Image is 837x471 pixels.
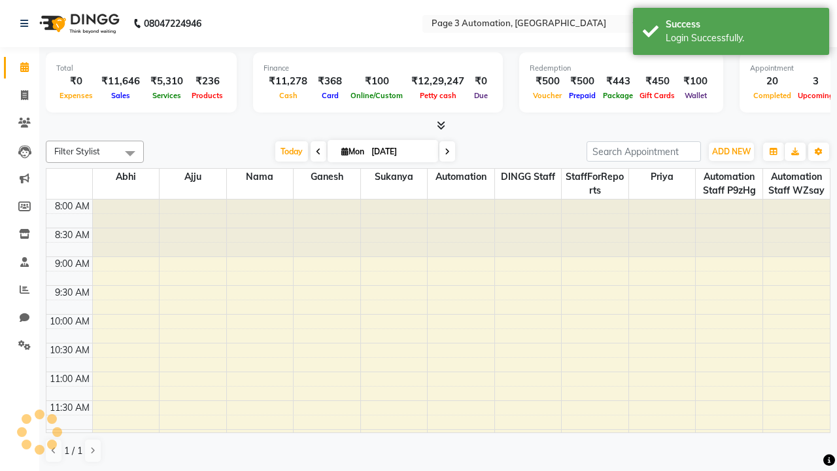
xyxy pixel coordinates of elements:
[338,147,367,156] span: Mon
[566,91,599,100] span: Prepaid
[678,74,713,89] div: ₹100
[96,74,145,89] div: ₹11,646
[709,143,754,161] button: ADD NEW
[64,444,82,458] span: 1 / 1
[666,31,819,45] div: Login Successfully.
[712,147,751,156] span: ADD NEW
[264,74,313,89] div: ₹11,278
[470,74,492,89] div: ₹0
[275,141,308,162] span: Today
[313,74,347,89] div: ₹368
[188,91,226,100] span: Products
[318,91,342,100] span: Card
[56,63,226,74] div: Total
[52,257,92,271] div: 9:00 AM
[149,91,184,100] span: Services
[56,91,96,100] span: Expenses
[636,74,678,89] div: ₹450
[145,74,188,89] div: ₹5,310
[681,91,710,100] span: Wallet
[56,74,96,89] div: ₹0
[600,74,636,89] div: ₹443
[160,169,226,185] span: Ajju
[495,169,562,185] span: DINGG Staff
[666,18,819,31] div: Success
[52,200,92,213] div: 8:00 AM
[750,91,794,100] span: Completed
[276,91,301,100] span: Cash
[471,91,491,100] span: Due
[565,74,600,89] div: ₹500
[587,141,701,162] input: Search Appointment
[52,228,92,242] div: 8:30 AM
[347,91,406,100] span: Online/Custom
[417,91,460,100] span: Petty cash
[794,91,837,100] span: Upcoming
[361,169,428,185] span: Sukanya
[530,74,565,89] div: ₹500
[562,169,628,199] span: StaffForReports
[629,169,696,185] span: Priya
[188,74,226,89] div: ₹236
[48,430,92,444] div: 12:00 PM
[52,286,92,300] div: 9:30 AM
[428,169,494,185] span: Automation
[264,63,492,74] div: Finance
[530,91,565,100] span: Voucher
[530,63,713,74] div: Redemption
[47,401,92,415] div: 11:30 AM
[636,91,678,100] span: Gift Cards
[600,91,636,100] span: Package
[108,91,133,100] span: Sales
[794,74,837,89] div: 3
[54,146,100,156] span: Filter Stylist
[750,74,794,89] div: 20
[93,169,160,185] span: Abhi
[406,74,470,89] div: ₹12,29,247
[696,169,762,199] span: Automation Staff p9zHg
[144,5,201,42] b: 08047224946
[294,169,360,185] span: Ganesh
[367,142,433,162] input: 2025-09-01
[33,5,123,42] img: logo
[347,74,406,89] div: ₹100
[47,315,92,328] div: 10:00 AM
[763,169,830,199] span: Automation Staff wZsay
[227,169,294,185] span: Nama
[47,372,92,386] div: 11:00 AM
[47,343,92,357] div: 10:30 AM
